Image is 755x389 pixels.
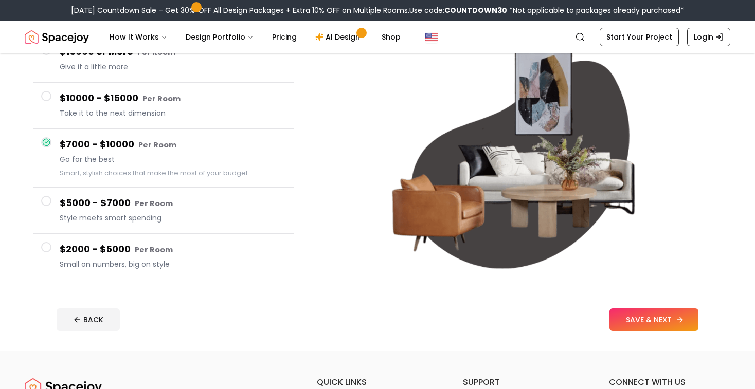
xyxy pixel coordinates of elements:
img: Spacejoy Logo [25,27,89,47]
a: AI Design [307,27,371,47]
span: Give it a little more [60,62,285,72]
nav: Global [25,21,730,53]
button: $2000 - $5000 Per RoomSmall on numbers, big on style [33,234,294,280]
img: United States [425,31,438,43]
h4: $5000 - $7000 [60,196,285,211]
a: Spacejoy [25,27,89,47]
small: Smart, stylish choices that make the most of your budget [60,169,248,177]
button: $7000 - $10000 Per RoomGo for the bestSmart, stylish choices that make the most of your budget [33,129,294,188]
button: SAVE & NEXT [609,308,698,331]
a: Login [687,28,730,46]
h6: quick links [317,376,438,388]
span: Small on numbers, big on style [60,259,285,269]
small: Per Room [135,198,173,209]
b: COUNTDOWN30 [444,5,507,15]
a: Start Your Project [600,28,679,46]
span: *Not applicable to packages already purchased* [507,5,684,15]
small: Per Room [142,94,181,104]
button: BACK [57,308,120,331]
h4: $10000 - $15000 [60,91,285,106]
a: Shop [373,27,409,47]
a: Pricing [264,27,305,47]
span: Style meets smart spending [60,213,285,223]
button: $10000 - $15000 Per RoomTake it to the next dimension [33,83,294,129]
div: [DATE] Countdown Sale – Get 30% OFF All Design Packages + Extra 10% OFF on Multiple Rooms. [71,5,684,15]
small: Per Room [138,140,176,150]
h4: $2000 - $5000 [60,242,285,257]
button: $15000 or More Per RoomGive it a little more [33,36,294,83]
h6: connect with us [609,376,730,388]
span: Use code: [409,5,507,15]
h6: support [463,376,584,388]
button: How It Works [101,27,175,47]
button: Design Portfolio [177,27,262,47]
button: $5000 - $7000 Per RoomStyle meets smart spending [33,188,294,234]
nav: Main [101,27,409,47]
h4: $7000 - $10000 [60,137,285,152]
span: Take it to the next dimension [60,108,285,118]
small: Per Room [135,245,173,255]
span: Go for the best [60,154,285,164]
